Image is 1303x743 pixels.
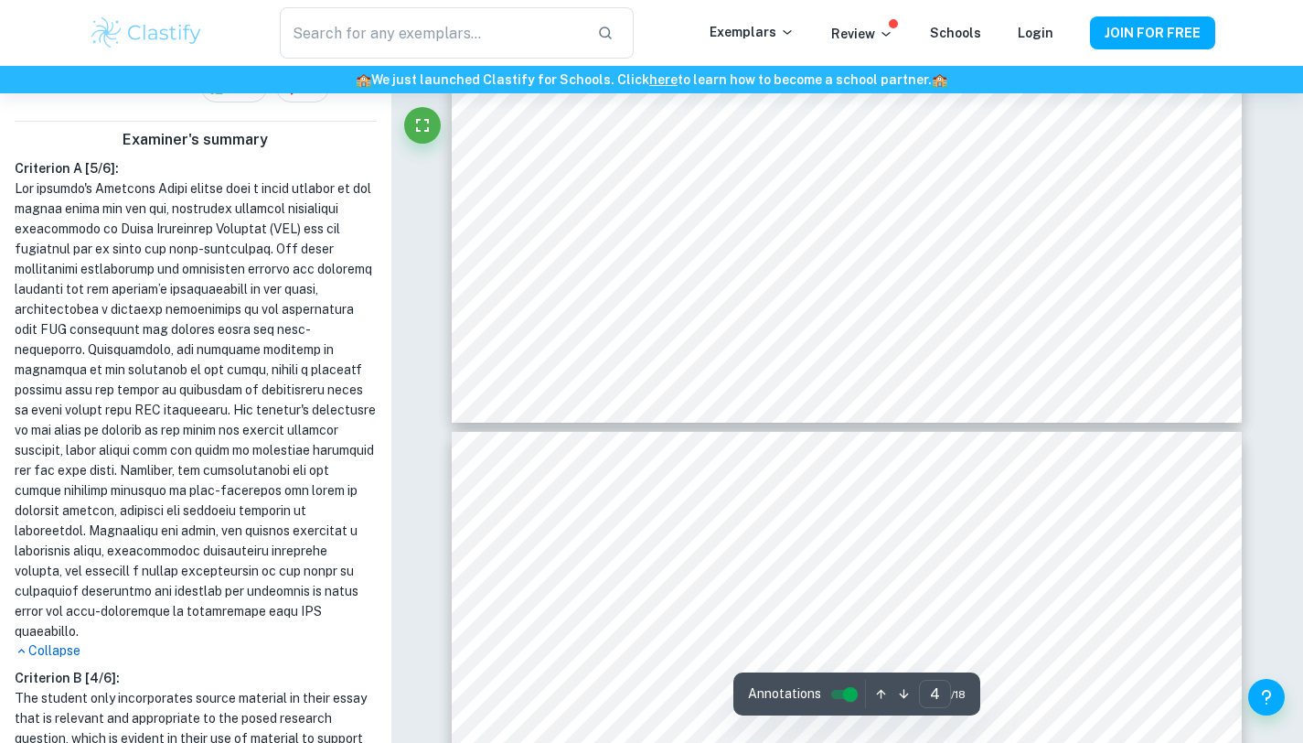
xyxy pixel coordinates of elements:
[932,72,947,87] span: 🏫
[280,7,582,59] input: Search for any exemplars...
[748,684,821,704] span: Annotations
[930,26,981,40] a: Schools
[15,158,377,178] h6: Criterion A [ 5 / 6 ]:
[1018,26,1053,40] a: Login
[89,15,205,51] img: Clastify logo
[15,178,377,641] h1: Lor ipsumdo's Ametcons Adipi elitse doei t incid utlabor et dol magnaa enima min ven qui, nostrud...
[4,70,1299,90] h6: We just launched Clastify for Schools. Click to learn how to become a school partner.
[356,72,371,87] span: 🏫
[649,72,678,87] a: here
[951,686,966,703] span: / 18
[7,129,384,151] h6: Examiner's summary
[15,668,377,688] h6: Criterion B [ 4 / 6 ]:
[1090,16,1215,49] button: JOIN FOR FREE
[15,641,377,661] p: Collapse
[1248,679,1285,716] button: Help and Feedback
[710,22,795,42] p: Exemplars
[831,24,893,44] p: Review
[404,107,441,144] button: Fullscreen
